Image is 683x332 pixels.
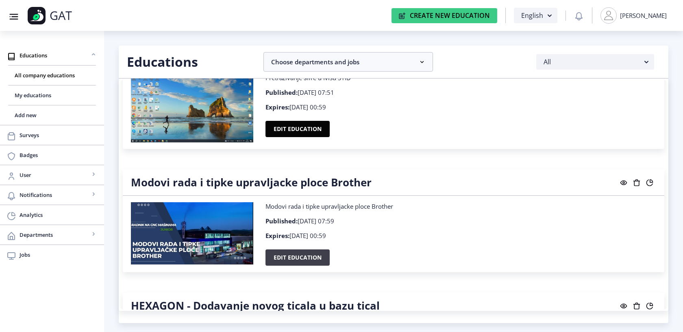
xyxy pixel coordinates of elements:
a: All company educations [8,66,96,85]
p: GAT [50,11,72,20]
h4: Modovi rada i tipke upravljacke ploce Brother [131,176,372,189]
span: Notifications [20,190,89,200]
button: Create New Education [392,8,497,23]
p: [DATE] 07:59 [265,217,657,225]
span: Badges [20,150,98,160]
b: Published: [265,88,298,96]
b: Expires: [265,232,289,240]
h4: HEXAGON - Dodavanje novog ticala u bazu tical [131,299,380,312]
a: GAT [28,7,124,24]
b: Expires: [265,103,289,111]
h2: Educations [127,54,251,70]
span: All company educations [15,70,89,80]
p: [DATE] 00:59 [265,232,657,240]
span: Educations [20,50,89,60]
span: Jobs [20,250,98,260]
img: Pretraživanje šifre u Ivisu S1ID [131,74,253,142]
button: Edit education [265,121,330,137]
button: English [514,8,557,23]
span: User [20,170,89,180]
p: [DATE] 00:59 [265,103,657,111]
div: [PERSON_NAME] [620,11,667,20]
span: Add new [15,110,89,120]
span: Surveys [20,130,98,140]
p: Modovi rada i tipke upravljacke ploce Brother [265,202,657,210]
span: Departments [20,230,89,240]
button: All [536,54,654,70]
b: Published: [265,217,298,225]
p: [DATE] 07:51 [265,88,657,96]
img: Modovi rada i tipke upravljacke ploce Brother [131,202,253,264]
a: My educations [8,85,96,105]
nb-accordion-item-header: Choose departments and jobs [263,52,433,72]
a: Add new [8,105,96,125]
button: Edit education [265,249,330,266]
img: create-new-education-icon.svg [399,12,406,19]
span: Analytics [20,210,98,220]
span: My educations [15,90,89,100]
